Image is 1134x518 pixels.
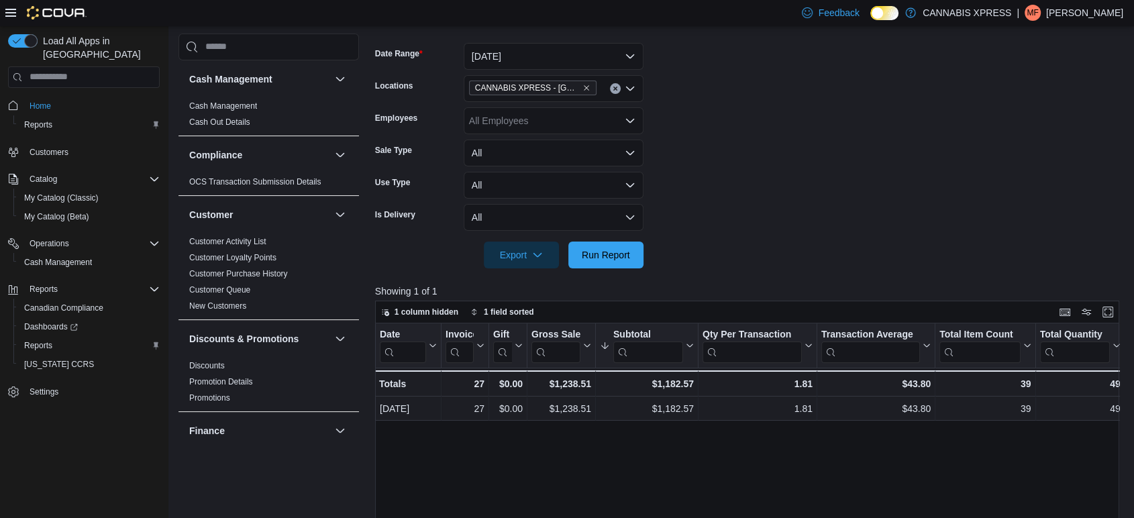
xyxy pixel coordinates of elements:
span: Customer Purchase History [189,268,288,279]
button: My Catalog (Beta) [13,207,165,226]
button: Settings [3,382,165,401]
button: [DATE] [464,43,643,70]
a: Cash Out Details [189,117,250,127]
div: 39 [939,401,1031,417]
button: Reports [24,281,63,297]
span: Canadian Compliance [24,303,103,313]
span: Reports [24,119,52,130]
span: Dashboards [24,321,78,332]
span: Customers [24,144,160,160]
span: Reports [19,117,160,133]
label: Use Type [375,177,410,188]
h3: Finance [189,424,225,437]
a: Cash Management [189,101,257,111]
div: $0.00 [493,401,523,417]
span: Cash Management [24,257,92,268]
button: Run Report [568,242,643,268]
a: Customer Loyalty Points [189,253,276,262]
a: Discounts [189,361,225,370]
a: Home [24,98,56,114]
span: Customer Activity List [189,236,266,247]
span: Operations [24,236,160,252]
span: Reports [19,338,160,354]
span: Feedback [818,6,859,19]
a: Canadian Compliance [19,300,109,316]
p: CANNABIS XPRESS [923,5,1011,21]
span: Reports [24,281,160,297]
div: $43.80 [821,376,931,392]
button: Operations [3,234,165,253]
a: [US_STATE] CCRS [19,356,99,372]
label: Date Range [375,48,423,59]
button: Clear input [610,83,621,94]
div: Total Item Count [939,328,1020,362]
span: Canadian Compliance [19,300,160,316]
span: Run Report [582,248,630,262]
span: Settings [24,383,160,400]
span: Export [492,242,551,268]
span: Reports [24,340,52,351]
span: Catalog [30,174,57,185]
button: Remove CANNABIS XPRESS - Grand Bay-Westfield (Woolastook Drive) from selection in this group [582,84,590,92]
span: Cash Out Details [189,117,250,127]
input: Dark Mode [870,6,898,20]
span: Settings [30,386,58,397]
button: Export [484,242,559,268]
div: $1,182.57 [600,401,694,417]
div: $1,238.51 [531,401,591,417]
button: Reports [13,336,165,355]
span: My Catalog (Beta) [19,209,160,225]
span: Promotions [189,393,230,403]
button: Finance [189,424,329,437]
button: Cash Management [332,71,348,87]
div: 27 [446,376,484,392]
span: Home [24,97,160,114]
span: My Catalog (Beta) [24,211,89,222]
span: Discounts [189,360,225,371]
div: Gift Cards [493,328,512,341]
button: Customers [3,142,165,162]
button: Compliance [189,148,329,162]
span: CANNABIS XPRESS - Grand Bay-Westfield (Woolastook Drive) [469,81,597,95]
div: Compliance [178,174,359,195]
div: 49 [1039,376,1120,392]
span: [US_STATE] CCRS [24,359,94,370]
button: Open list of options [625,83,635,94]
div: Gift Card Sales [493,328,512,362]
div: Transaction Average [821,328,920,362]
span: CANNABIS XPRESS - [GEOGRAPHIC_DATA]-[GEOGRAPHIC_DATA] ([GEOGRAPHIC_DATA]) [475,81,580,95]
span: Promotion Details [189,376,253,387]
a: Dashboards [13,317,165,336]
button: Gross Sales [531,328,591,362]
div: Transaction Average [821,328,920,341]
span: My Catalog (Classic) [19,190,160,206]
div: Subtotal [613,328,683,341]
img: Cova [27,6,87,19]
div: Matthew Fitzpatrick [1025,5,1041,21]
a: OCS Transaction Submission Details [189,177,321,187]
button: Discounts & Promotions [332,331,348,347]
a: Promotion Details [189,377,253,386]
button: Cash Management [189,72,329,86]
div: Total Item Count [939,328,1020,341]
div: Date [380,328,426,362]
div: 1.81 [703,376,813,392]
a: Reports [19,338,58,354]
div: Subtotal [613,328,683,362]
a: Customer Queue [189,285,250,295]
button: Subtotal [600,328,694,362]
span: Catalog [24,171,160,187]
nav: Complex example [8,91,160,437]
button: Customer [189,208,329,221]
div: Discounts & Promotions [178,358,359,411]
button: Finance [332,423,348,439]
button: Open list of options [625,115,635,126]
span: Dashboards [19,319,160,335]
span: Operations [30,238,69,249]
div: Gross Sales [531,328,580,362]
button: Compliance [332,147,348,163]
button: My Catalog (Classic) [13,189,165,207]
div: [DATE] [380,401,437,417]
